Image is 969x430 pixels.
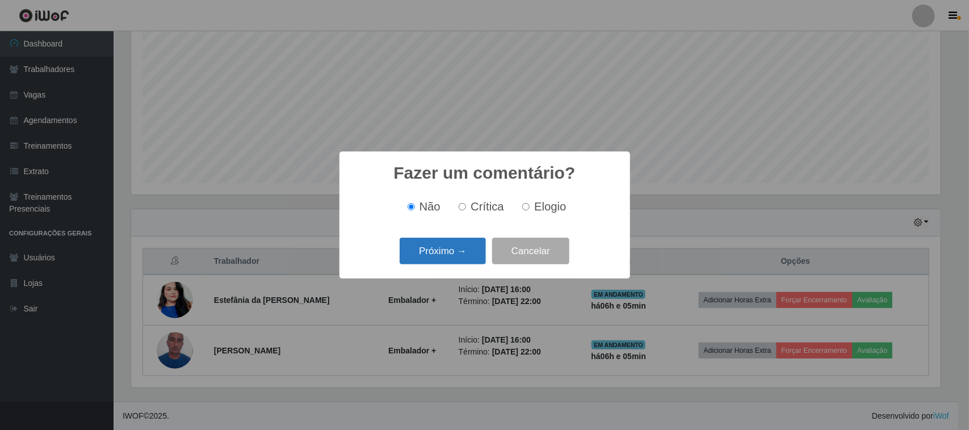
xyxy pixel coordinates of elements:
h2: Fazer um comentário? [393,163,575,183]
input: Não [408,203,415,210]
span: Elogio [534,200,566,213]
span: Crítica [471,200,504,213]
span: Não [420,200,441,213]
button: Cancelar [492,238,569,264]
input: Elogio [522,203,530,210]
button: Próximo → [400,238,486,264]
input: Crítica [459,203,466,210]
